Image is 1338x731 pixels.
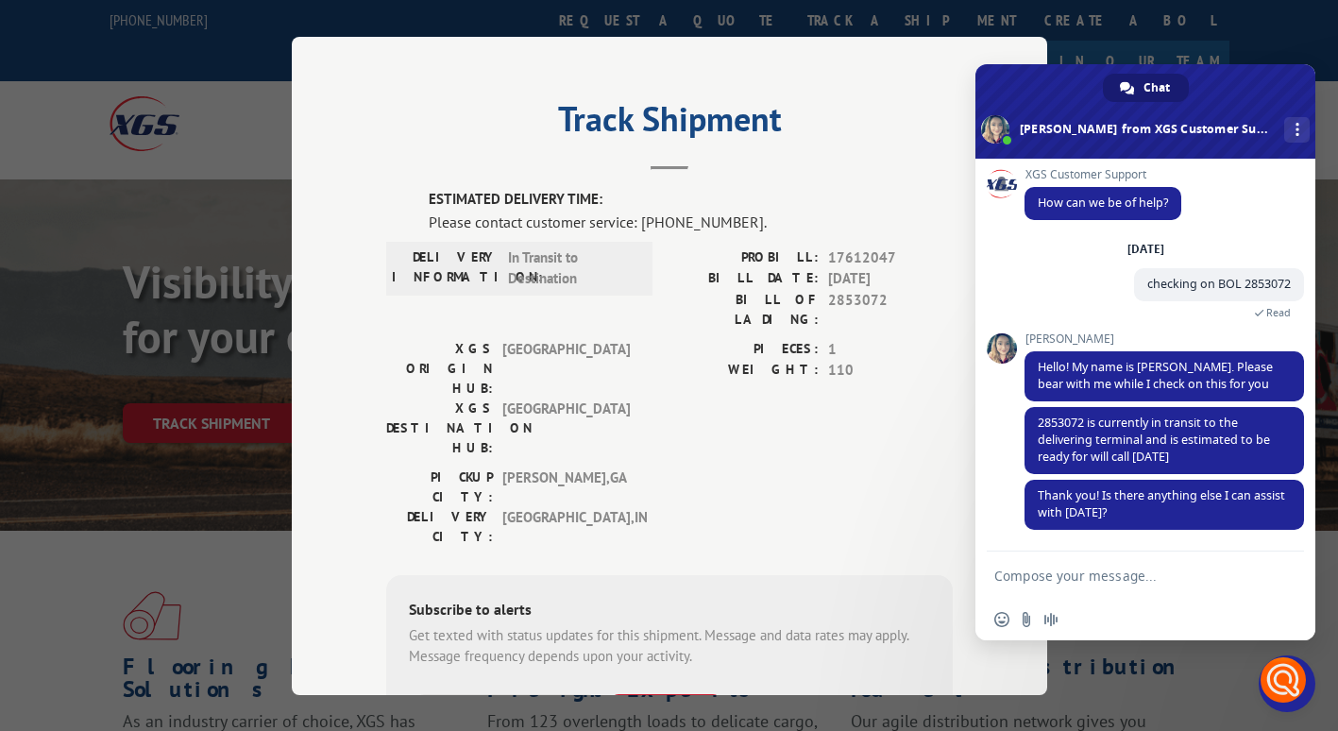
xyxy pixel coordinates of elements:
span: Thank you! Is there anything else I can assist with [DATE]? [1038,487,1285,520]
span: [GEOGRAPHIC_DATA] [502,338,630,398]
h2: Track Shipment [386,106,953,142]
div: Subscribe to alerts [409,597,930,624]
span: 2853072 is currently in transit to the delivering terminal and is estimated to be ready for will ... [1038,415,1270,465]
label: BILL OF LADING: [669,289,819,329]
span: 2853072 [828,289,953,329]
span: Send a file [1019,612,1034,627]
span: [DATE] [828,268,953,290]
span: Chat [1143,74,1170,102]
span: Insert an emoji [994,612,1009,627]
label: PROBILL: [669,246,819,268]
span: [PERSON_NAME] [1025,332,1304,346]
label: WEIGHT: [669,360,819,382]
div: More channels [1284,117,1310,143]
label: DELIVERY INFORMATION: [392,246,499,289]
span: [PERSON_NAME] , GA [502,467,630,506]
textarea: Compose your message... [994,568,1255,585]
span: 17612047 [828,246,953,268]
div: Please contact customer service: [PHONE_NUMBER]. [429,210,953,232]
div: Close chat [1259,655,1315,712]
span: checking on BOL 2853072 [1147,276,1291,292]
span: 1 [828,338,953,360]
span: [GEOGRAPHIC_DATA] [502,398,630,457]
span: Audio message [1043,612,1059,627]
button: Close modal [1003,60,1024,110]
div: Get texted with status updates for this shipment. Message and data rates may apply. Message frequ... [409,624,930,667]
label: PIECES: [669,338,819,360]
label: PICKUP CITY: [386,467,493,506]
label: ESTIMATED DELIVERY TIME: [429,189,953,211]
span: [GEOGRAPHIC_DATA] , IN [502,506,630,546]
span: Hello! My name is [PERSON_NAME]. Please bear with me while I check on this for you [1038,359,1273,392]
label: DELIVERY CITY: [386,506,493,546]
span: Read [1266,306,1291,319]
label: XGS ORIGIN HUB: [386,338,493,398]
label: BILL DATE: [669,268,819,290]
span: How can we be of help? [1038,195,1168,211]
span: In Transit to Destination [508,246,635,289]
span: 110 [828,360,953,382]
label: XGS DESTINATION HUB: [386,398,493,457]
div: Chat [1103,74,1189,102]
div: [DATE] [1127,244,1164,255]
span: XGS Customer Support [1025,168,1181,181]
